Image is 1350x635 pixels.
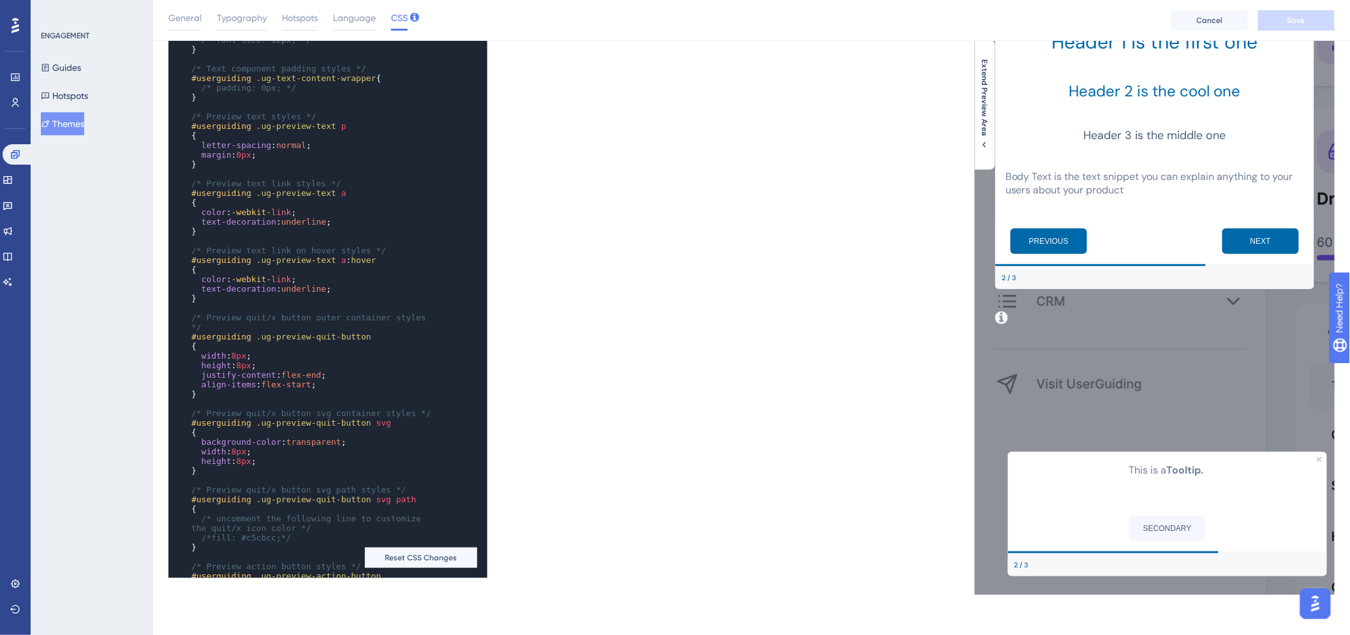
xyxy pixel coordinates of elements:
span: Typography [217,10,267,26]
span: 8px [232,447,246,456]
span: underline [281,217,326,227]
span: Cancel [1197,15,1223,26]
p: This is a [43,582,342,599]
span: link [271,207,291,217]
button: Save [1258,10,1335,31]
span: color [202,274,226,284]
span: : ; [191,370,326,380]
span: align-items [202,380,256,389]
span: /* Preview text link styles */ [191,179,341,188]
span: : ; [191,274,296,284]
span: flex-start [262,380,311,389]
span: /* Preview text styles */ [191,112,316,121]
span: .ug-preview-quit-button [256,418,371,428]
span: : ; [191,447,251,456]
span: #userguiding [191,121,251,131]
span: margin [202,150,232,160]
span: : ; [191,456,256,466]
span: { [191,504,197,514]
span: width [202,351,226,361]
img: Modal Media [116,11,244,139]
span: #userguiding [191,418,251,428]
button: Extend Preview Area [974,59,995,150]
span: underline [281,284,326,294]
span: { [191,265,197,274]
span: .ug-preview-text [256,255,336,265]
span: height [202,456,232,466]
span: path [396,495,416,504]
span: 8px [236,456,251,466]
span: /* uncomment the following line to customize the quit/x icon color */ [191,514,426,533]
span: p [341,121,346,131]
span: } [191,45,197,54]
span: } [191,227,197,236]
span: /* Preview quit/x button outer container styles */ [191,313,431,332]
span: : [191,255,376,265]
span: 8px [236,361,251,370]
h3: Header 3 is the middle one [31,248,329,263]
span: color [202,207,226,217]
span: CSS [391,10,408,26]
span: svg [376,418,391,428]
span: width [202,447,226,456]
button: Reset CSS Changes [365,548,477,568]
h2: Header 2 is the cool one [31,201,329,221]
span: .ug-preview-action-button [256,571,382,581]
span: } [191,93,197,102]
span: /* Preview quit/x button svg path styles */ [191,485,406,495]
span: Need Help? [30,3,80,19]
b: Tooltip. [192,583,229,597]
div: Close Preview [329,11,334,17]
span: /* Preview text link on hover styles */ [191,246,386,255]
span: Language [333,10,376,26]
span: #userguiding [191,332,251,341]
span: /* Preview quit/x button svg container styles */ [191,408,431,418]
span: text-decoration [202,217,276,227]
button: Next [248,348,324,374]
span: : ; [191,437,346,447]
button: Themes [41,112,84,135]
span: } [191,160,197,169]
div: Step 2 of 3 [27,392,41,403]
span: : ; [191,351,251,361]
span: : ; [191,150,256,160]
button: Guides [41,56,81,79]
div: Close Preview [342,577,347,582]
span: hover [351,255,376,265]
span: { [191,341,197,351]
p: Body Text is the text snippet you can explain anything to your users about your product [31,290,329,317]
span: -webkit- [232,274,272,284]
button: Hotspots [41,84,88,107]
span: height [202,361,232,370]
span: #userguiding [191,255,251,265]
span: #userguiding [191,571,251,581]
span: Hotspots [282,10,318,26]
span: Extend Preview Area [979,59,990,136]
span: transparent [286,437,341,447]
span: } [191,294,197,303]
span: .ug-text-content-wrapper [256,73,376,83]
iframe: UserGuiding AI Assistant Launcher [1296,585,1335,623]
span: normal [276,140,306,150]
span: a [341,255,346,265]
span: } [191,466,197,475]
span: { [191,73,382,83]
div: ENGAGEMENT [41,31,89,41]
span: : ; [191,380,316,389]
span: 0px [236,150,251,160]
span: .ug-preview-quit-button [256,495,371,504]
span: : ; [191,361,256,370]
span: -webkit- [232,207,272,217]
span: } [191,542,197,552]
span: /* Text component padding styles */ [191,64,366,73]
span: #userguiding [191,188,251,198]
span: link [271,274,291,284]
button: Cancel [1171,10,1248,31]
span: a [341,188,346,198]
span: svg [376,495,391,504]
button: Previous [36,348,112,374]
span: : ; [191,140,311,150]
span: : ; [191,217,331,227]
span: : ; [191,284,331,294]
